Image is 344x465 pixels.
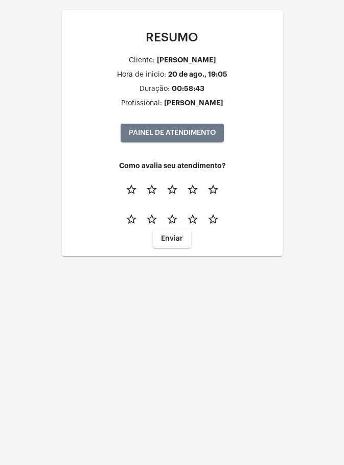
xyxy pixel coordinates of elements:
mat-icon: star_border [125,213,137,225]
p: RESUMO [70,31,274,44]
mat-icon: star_border [146,183,158,196]
div: Duração: [140,85,170,93]
mat-icon: star_border [187,213,199,225]
mat-icon: star_border [125,183,137,196]
div: 20 de ago., 19:05 [168,71,227,78]
button: Enviar [153,229,191,248]
h4: Como avalia seu atendimento? [70,162,274,170]
div: Cliente: [129,57,155,64]
mat-icon: star_border [187,183,199,196]
div: [PERSON_NAME] [157,56,216,64]
mat-icon: star_border [166,213,178,225]
div: [PERSON_NAME] [164,99,223,107]
mat-icon: star_border [166,183,178,196]
mat-icon: star_border [207,183,219,196]
span: PAINEL DE ATENDIMENTO [129,129,216,136]
span: Enviar [161,235,183,242]
div: 00:58:43 [172,85,204,92]
mat-icon: star_border [146,213,158,225]
div: Hora de inicio: [117,71,166,79]
button: PAINEL DE ATENDIMENTO [121,124,224,142]
mat-icon: star_border [207,213,219,225]
div: Profissional: [121,100,162,107]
